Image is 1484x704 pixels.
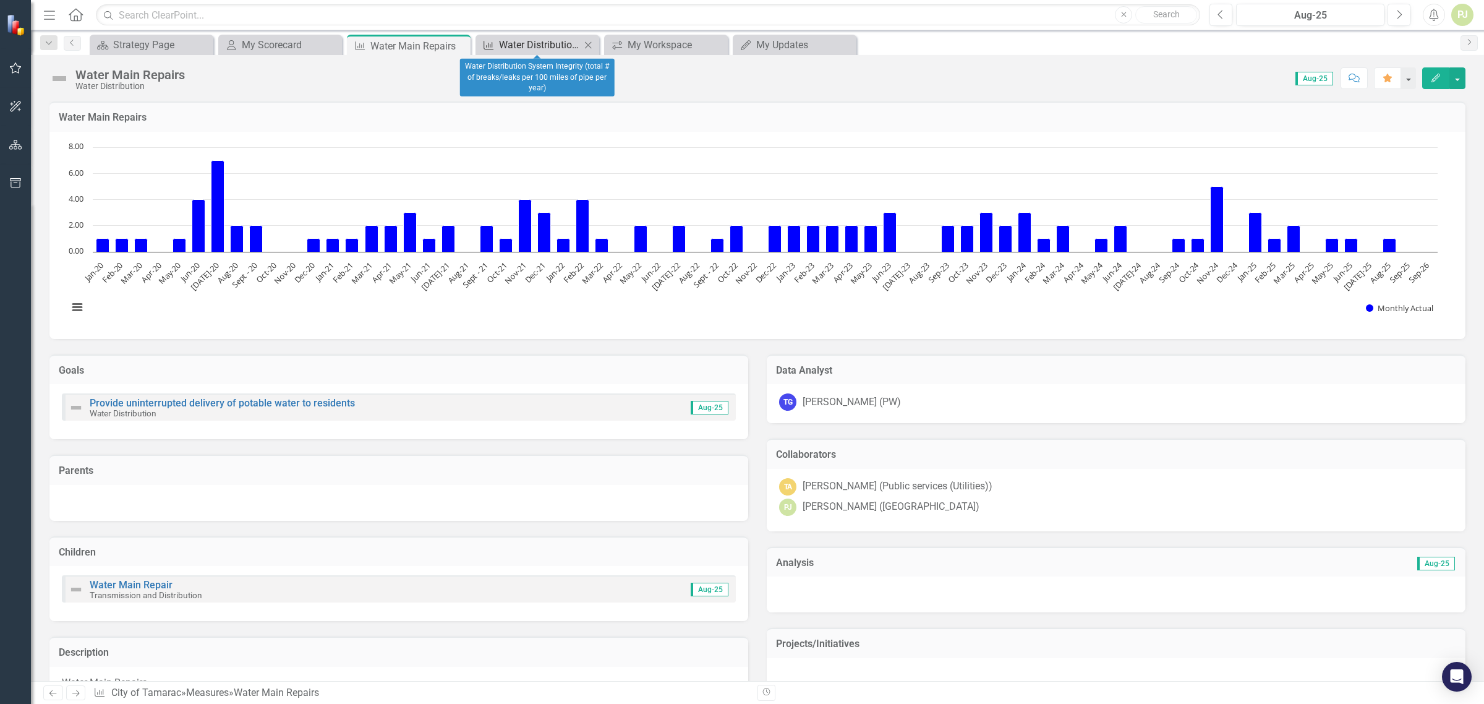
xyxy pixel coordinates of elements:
text: Sept - 21 [460,260,490,290]
path: Sept - 22, 1. Monthly Actual. [711,238,724,252]
path: Jun-25, 1. Monthly Actual. [1345,238,1358,252]
text: Nov-21 [502,260,528,286]
div: TG [779,393,796,411]
path: Jun-20, 4. Monthly Actual. [192,199,205,252]
text: Mar-21 [349,260,375,286]
a: City of Tamarac [111,687,181,698]
path: Aug-20, 2. Monthly Actual. [231,225,244,252]
text: Jun-23 [869,260,893,285]
div: Water Main Repairs [370,38,467,54]
button: Search [1135,6,1197,24]
text: Feb-25 [1253,260,1278,285]
path: Mar-22, 1. Monthly Actual. [595,238,608,252]
path: Dec-22, 2. Monthly Actual. [769,225,782,252]
small: Transmission and Distribution [90,590,202,600]
text: 0.00 [69,245,83,256]
img: Not Defined [69,400,83,415]
text: Jan-25 [1234,260,1259,285]
text: Mar-22 [579,260,605,286]
path: Nov-21, 4. Monthly Actual. [519,199,532,252]
text: Mar-24 [1040,259,1067,286]
path: Mar-21, 2. Monthly Actual. [365,225,378,252]
text: Jan-21 [312,260,336,285]
text: Aug-21 [445,260,471,286]
text: Mar-20 [118,260,144,286]
div: [PERSON_NAME] (Public services (Utilities)) [803,479,992,494]
text: May-25 [1309,260,1336,286]
h3: Collaborators [776,449,1456,460]
div: My Updates [756,37,853,53]
path: May-22, 2. Monthly Actual. [634,225,647,252]
text: Jun-22 [638,260,663,285]
path: Jan-25, 3. Monthly Actual. [1249,212,1262,252]
text: Aug-20 [215,260,241,286]
path: Jan-22, 1. Monthly Actual. [557,238,570,252]
a: Water Main Repair [90,579,173,591]
path: Aug-25, 1. Monthly Actual. [1383,238,1396,252]
path: Nov-24, 5. Monthly Actual. [1211,186,1224,252]
text: Dec-22 [753,260,778,285]
path: May-24, 1. Monthly Actual. [1095,238,1108,252]
h3: Analysis [776,557,1111,569]
path: May-25, 1. Monthly Actual. [1326,238,1339,252]
div: Water Distribution [75,82,185,91]
text: Feb-24 [1022,259,1048,285]
text: May-24 [1078,259,1106,286]
div: » » [93,686,748,700]
text: Feb-21 [330,260,356,285]
path: Mar-25, 2. Monthly Actual. [1287,225,1300,252]
div: Aug-25 [1240,8,1380,23]
path: Feb-23, 2. Monthly Actual. [807,225,820,252]
text: Apr-21 [369,260,394,285]
span: Aug-25 [691,401,728,414]
text: 2.00 [69,219,83,230]
text: Feb-22 [561,260,586,285]
text: [DATE]-21 [419,260,451,293]
button: View chart menu, Chart [69,299,86,316]
path: Feb-25, 1. Monthly Actual. [1268,238,1281,252]
text: Sept - 22 [691,260,721,290]
path: Mar-20, 1. Monthly Actual. [135,238,148,252]
path: Jul-22, 2. Monthly Actual. [673,225,686,252]
div: My Scorecard [242,37,339,53]
div: [PERSON_NAME] ([GEOGRAPHIC_DATA]) [803,500,979,514]
path: Jul-20, 7. Monthly Actual. [211,160,224,252]
path: May-20, 1. Monthly Actual. [173,238,186,252]
text: May-20 [156,260,182,286]
path: Jan-21, 1. Monthly Actual. [326,238,339,252]
path: Jul-21, 2. Monthly Actual. [442,225,455,252]
text: Mar-23 [809,260,835,286]
h3: Children [59,547,739,558]
p: Water Main Repairs. [62,676,736,690]
text: Jun-25 [1330,260,1355,285]
text: 4.00 [69,193,83,204]
h3: Goals [59,365,739,376]
path: Feb-21, 1. Monthly Actual. [346,238,359,252]
text: Jun-21 [407,260,432,285]
div: Water Main Repairs [75,68,185,82]
button: Aug-25 [1236,4,1384,26]
text: Apr-22 [600,260,625,285]
path: Jan-23, 2. Monthly Actual. [788,225,801,252]
path: Dec-20, 1. Monthly Actual. [307,238,320,252]
text: Feb-23 [791,260,817,285]
path: Dec-21, 3. Monthly Actual. [538,212,551,252]
text: May-21 [386,260,413,286]
text: Aug-23 [906,260,932,286]
text: Oct-22 [715,260,740,285]
text: Nov-22 [733,260,759,286]
h3: Projects/Initiatives [776,638,1456,650]
text: Oct-21 [484,260,509,285]
a: My Updates [736,37,853,53]
a: My Scorecard [221,37,339,53]
div: PJ [779,499,796,516]
path: Feb-22, 4. Monthly Actual. [576,199,589,252]
path: Mar-23, 2. Monthly Actual. [826,225,839,252]
path: Oct-22, 2. Monthly Actual. [730,225,743,252]
text: 8.00 [69,140,83,152]
text: Mar-25 [1271,260,1297,286]
text: Apr-25 [1291,260,1316,285]
text: Sep-24 [1156,259,1182,285]
path: Jan-20, 1. Monthly Actual. [96,238,109,252]
div: [PERSON_NAME] (PW) [803,395,901,410]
